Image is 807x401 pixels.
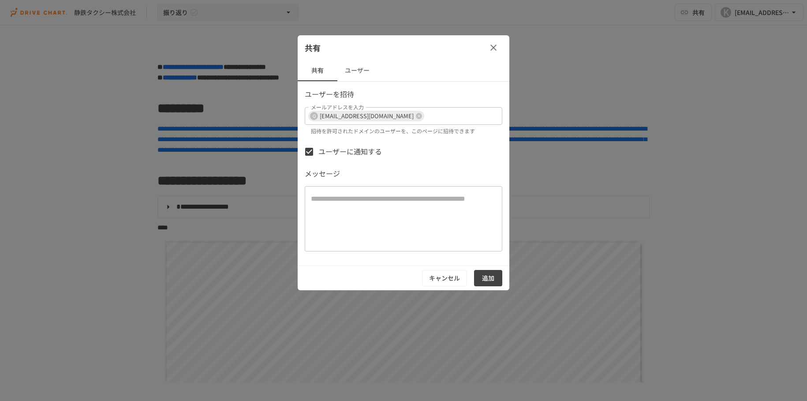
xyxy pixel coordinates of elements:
p: ユーザーを招待 [305,89,502,100]
button: キャンセル [422,270,467,286]
button: ユーザー [337,60,377,81]
p: 招待を許可されたドメインのユーザーを、このページに招待できます [311,127,496,135]
div: O[EMAIL_ADDRESS][DOMAIN_NAME] [308,111,424,121]
p: メッセージ [305,168,502,180]
div: 共有 [298,35,509,60]
label: メールアドレスを入力 [311,103,364,111]
span: ユーザーに通知する [318,146,382,157]
button: 追加 [474,270,502,286]
span: [EMAIL_ADDRESS][DOMAIN_NAME] [316,111,417,121]
button: 共有 [298,60,337,81]
div: O [310,112,318,120]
